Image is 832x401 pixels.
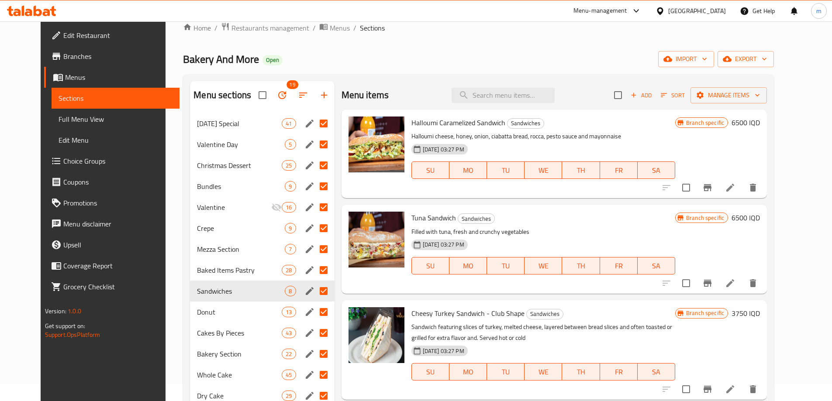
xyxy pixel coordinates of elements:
span: 22 [282,350,295,358]
div: Bundles9edit [190,176,334,197]
a: Restaurants management [221,22,309,34]
div: Whole Cake45edit [190,364,334,385]
span: Select to update [677,380,695,398]
span: export [725,54,767,65]
span: TU [490,164,521,177]
span: Christmas Dessert [197,160,282,171]
span: Sandwiches [458,214,494,224]
button: MO [449,257,487,274]
span: [DATE] Special [197,118,282,129]
button: SA [638,363,675,380]
div: items [285,286,296,296]
span: Add [629,90,653,100]
span: Version: [45,305,66,317]
span: WE [528,260,559,272]
div: Crepe9edit [190,218,334,239]
div: Sandwiches [507,118,544,129]
span: Select to update [677,274,695,292]
span: FR [604,164,634,177]
a: Edit Restaurant [44,25,180,46]
button: TH [562,161,600,179]
span: SA [641,164,672,177]
span: Bulk update [272,85,293,106]
div: Cakes By Pieces43edit [190,322,334,343]
button: SU [411,161,449,179]
span: Tuna Sandwich [411,211,456,224]
button: SA [638,161,675,179]
button: edit [303,368,316,381]
span: Sections [59,93,173,103]
button: TH [562,363,600,380]
button: Add [627,89,655,102]
span: 41 [282,120,295,128]
div: Sandwiches [197,286,285,296]
h2: Menu items [342,89,389,102]
button: TU [487,363,525,380]
a: Sections [52,88,180,109]
a: Edit menu item [725,384,735,394]
span: MO [453,260,483,272]
a: Edit menu item [725,278,735,288]
span: WE [528,164,559,177]
span: TH [566,260,596,272]
button: delete [742,379,763,400]
span: TH [566,366,596,378]
button: TU [487,257,525,274]
a: Promotions [44,192,180,213]
div: Bakery Section [197,349,282,359]
p: Halloumi cheese, honey, onion, ciabatta bread, rocca, pesto sauce and mayonnaise [411,131,675,142]
span: Mezza Section [197,244,285,254]
div: items [282,307,296,317]
div: Sandwiches8edit [190,281,334,302]
span: Menu disclaimer [63,219,173,229]
button: MO [449,363,487,380]
div: items [282,328,296,338]
img: Cheesy Turkey Sandwich - Club Shape [349,307,404,363]
span: Valentine Day [197,139,285,150]
div: items [282,391,296,401]
h6: 3750 IQD [732,307,760,319]
span: Select all sections [253,86,272,104]
span: Coupons [63,177,173,187]
span: Select to update [677,178,695,197]
div: items [282,265,296,275]
button: SU [411,363,449,380]
div: Sandwiches [526,309,563,319]
span: Choice Groups [63,156,173,166]
button: Sort [659,89,687,102]
span: Coverage Report [63,260,173,271]
a: Grocery Checklist [44,276,180,297]
span: 9 [285,224,295,233]
span: Restaurants management [231,23,309,33]
span: SU [415,260,446,272]
a: Support.OpsPlatform [45,329,100,340]
button: Add section [314,85,335,106]
span: 1.0.0 [68,305,81,317]
a: Full Menu View [52,109,180,130]
svg: Inactive section [271,202,282,212]
span: Cakes By Pieces [197,328,282,338]
div: items [282,118,296,129]
div: Valentine Day5edit [190,134,334,155]
span: Get support on: [45,320,85,332]
button: TH [562,257,600,274]
button: edit [303,201,316,214]
span: FR [604,366,634,378]
span: Whole Cake [197,370,282,380]
nav: breadcrumb [183,22,774,34]
span: Cheesy Turkey Sandwich - Club Shape [411,307,525,320]
span: m [816,6,822,16]
div: items [282,349,296,359]
div: items [285,139,296,150]
span: WE [528,366,559,378]
span: Sections [360,23,385,33]
button: delete [742,177,763,198]
span: 28 [282,266,295,274]
button: SA [638,257,675,274]
span: Manage items [697,90,760,101]
div: Baked Items Pastry28edit [190,260,334,281]
a: Upsell [44,234,180,255]
p: Sandwich featuring slices of turkey, melted cheese, layered between bread slices and often toaste... [411,322,675,343]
